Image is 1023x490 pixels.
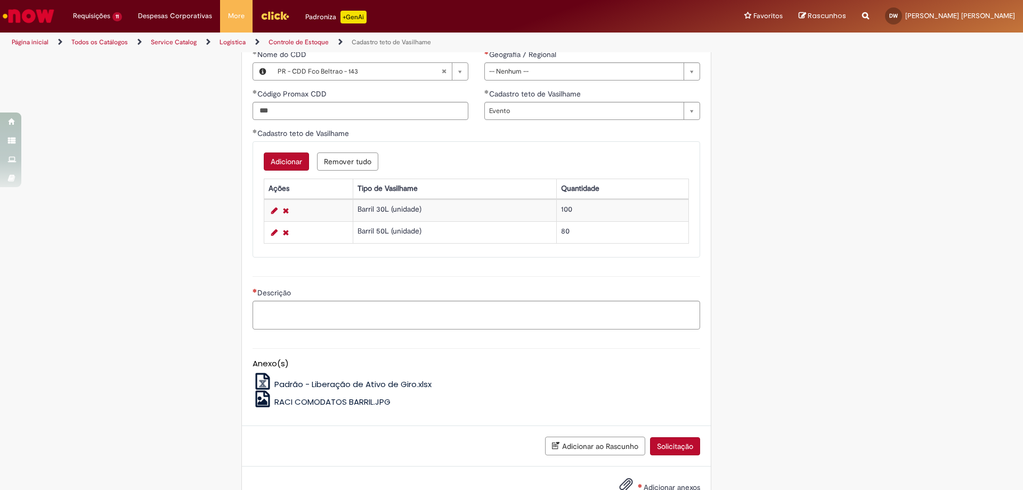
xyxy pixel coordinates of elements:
[889,12,898,19] span: DW
[253,102,468,120] input: Código Promax CDD
[269,204,280,217] a: Editar Linha 1
[650,437,700,455] button: Solicitação
[353,179,557,198] th: Tipo de Vasilhame
[484,50,489,54] span: Necessários
[280,226,291,239] a: Remover linha 2
[489,102,678,119] span: Evento
[274,396,391,407] span: RACI COMODATOS BARRIL.JPG
[220,38,246,46] a: Logistica
[799,11,846,21] a: Rascunhos
[280,204,291,217] a: Remover linha 1
[8,33,674,52] ul: Trilhas de página
[1,5,56,27] img: ServiceNow
[71,38,128,46] a: Todos os Catálogos
[484,90,489,94] span: Obrigatório Preenchido
[556,179,688,198] th: Quantidade
[73,11,110,21] span: Requisições
[489,63,678,80] span: -- Nenhum --
[753,11,783,21] span: Favoritos
[352,38,431,46] a: Cadastro teto de Vasilhame
[261,7,289,23] img: click_logo_yellow_360x200.png
[305,11,367,23] div: Padroniza
[257,89,329,99] span: Código Promax CDD
[353,221,557,243] td: Barril 50L (unidade)
[257,50,308,59] span: Necessários - Nome do CDD
[556,221,688,243] td: 80
[138,11,212,21] span: Despesas Corporativas
[269,226,280,239] a: Editar Linha 2
[808,11,846,21] span: Rascunhos
[228,11,245,21] span: More
[257,288,293,298] span: Descrição
[340,11,367,23] p: +GenAi
[12,38,48,46] a: Página inicial
[353,199,557,221] td: Barril 30L (unidade)
[151,38,197,46] a: Service Catalog
[274,379,432,390] span: Padrão - Liberação de Ativo de Giro.xlsx
[253,359,700,368] h5: Anexo(s)
[264,152,309,171] button: Add a row for Cadastro teto de Vasilhame
[253,379,432,390] a: Padrão - Liberação de Ativo de Giro.xlsx
[489,50,558,59] span: Geografia / Regional
[272,63,468,80] a: PR - CDD Fco Beltrao - 143Limpar campo Nome do CDD
[257,128,351,138] span: Cadastro teto de Vasilhame
[269,38,329,46] a: Controle de Estoque
[253,90,257,94] span: Obrigatório Preenchido
[112,12,122,21] span: 11
[253,63,272,80] button: Nome do CDD, Visualizar este registro PR - CDD Fco Beltrao - 143
[905,11,1015,20] span: [PERSON_NAME] [PERSON_NAME]
[264,179,353,198] th: Ações
[253,396,391,407] a: RACI COMODATOS BARRIL.JPG
[317,152,378,171] button: Remove all rows for Cadastro teto de Vasilhame
[545,437,645,455] button: Adicionar ao Rascunho
[253,288,257,293] span: Necessários
[253,129,257,133] span: Obrigatório Preenchido
[436,63,452,80] abbr: Limpar campo Nome do CDD
[253,301,700,330] textarea: Descrição
[278,63,441,80] span: PR - CDD Fco Beltrao - 143
[556,199,688,221] td: 100
[253,50,257,54] span: Obrigatório Preenchido
[489,89,583,99] span: Cadastro teto de Vasilhame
